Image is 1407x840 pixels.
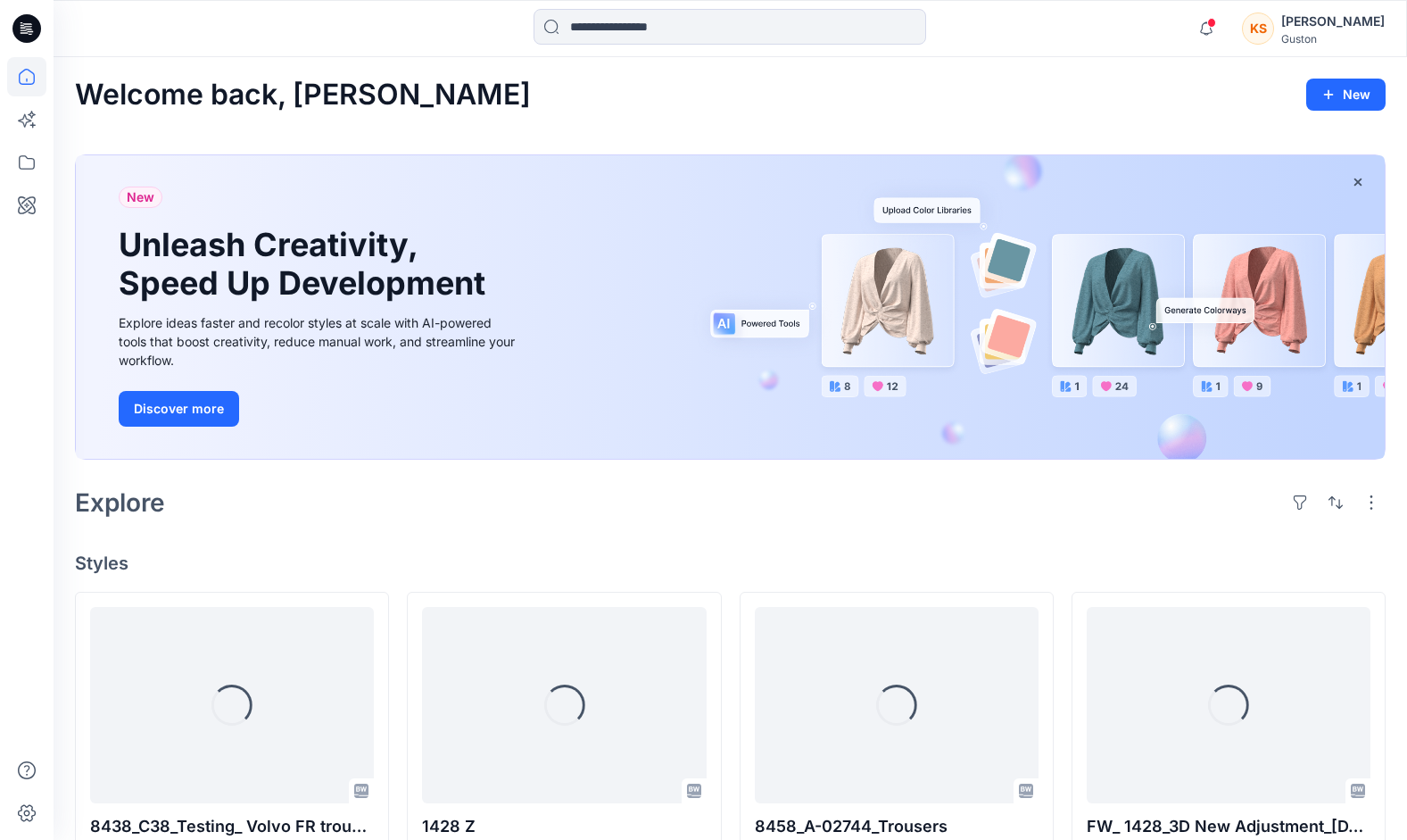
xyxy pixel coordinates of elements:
p: 8458_A-02744_Trousers [755,814,1039,839]
span: New [127,187,154,208]
div: [PERSON_NAME] [1281,11,1385,32]
div: Explore ideas faster and recolor styles at scale with AI-powered tools that boost creativity, red... [119,313,520,370]
h2: Explore [75,488,165,517]
button: Discover more [119,391,239,427]
p: 1428 Z [422,814,706,839]
h2: Welcome back, [PERSON_NAME] [75,79,531,112]
button: New [1306,79,1386,111]
div: Guston [1281,32,1385,46]
h4: Styles [75,553,1386,574]
p: 8438_C38_Testing_ Volvo FR trousers Women [90,814,374,839]
div: KS [1242,12,1274,45]
a: Discover more [119,391,520,427]
h1: Unleash Creativity, Speed Up Development [119,226,493,303]
p: FW_ 1428_3D New Adjustment_[DATE] [1087,814,1370,839]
